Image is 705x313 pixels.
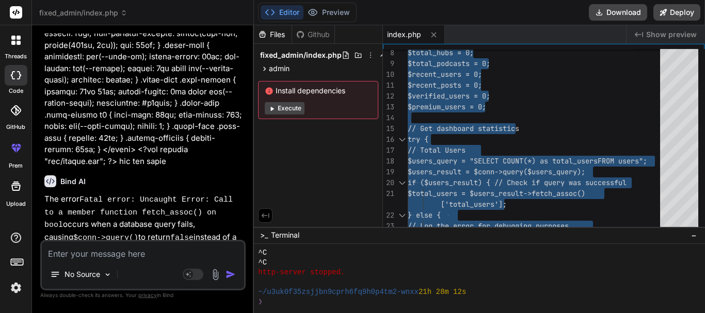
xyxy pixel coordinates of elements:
span: ^C [258,248,267,258]
p: No Source [65,269,100,279]
button: − [689,227,699,243]
p: Always double-check its answers. Your in Bind [40,290,246,300]
span: // Get dashboard statistics [408,124,519,133]
span: ❯ [258,297,263,307]
button: Deploy [653,4,700,21]
button: Editor [261,5,303,20]
span: − [691,230,697,240]
div: 9 [383,58,394,69]
div: 22 [383,210,394,221]
span: privacy [138,292,157,298]
span: http-server stopped. [258,268,345,277]
span: admin [269,63,290,74]
span: index.php [387,29,421,40]
span: ~/u3uk0f35zsjjbn9cprh6fq9h0p4tm2-wnxx [258,287,419,297]
label: code [9,87,23,95]
div: Click to collapse the range. [395,134,409,145]
div: Click to collapse the range. [395,210,409,221]
p: The error occurs when a database query fails, causing to return instead of a result object. When ... [44,193,244,269]
div: 21 [383,188,394,199]
span: FROM users"; [598,156,647,166]
span: ) [581,189,585,198]
span: $recent_posts = 0; [408,80,482,90]
button: Preview [303,5,354,20]
span: fixed_admin/index.php [260,50,342,60]
span: $total_podcasts = 0; [408,59,490,68]
span: $verified_users = 0; [408,91,490,101]
div: Click to collapse the range. [395,177,409,188]
span: $recent_users = 0; [408,70,482,79]
span: $users_result = $conn->query($users_query); [408,167,585,176]
span: $total_users = $users_result->fetch_assoc( [408,189,581,198]
span: $users_query = "SELECT COUNT(*) as total_users [408,156,598,166]
span: $total_hubs = 0; [408,48,474,57]
code: false [170,234,194,242]
span: cessful [598,178,627,187]
label: GitHub [6,123,25,131]
div: 14 [383,112,394,123]
span: Show preview [646,29,697,40]
div: 16 [383,134,394,145]
span: ^C [258,258,267,268]
span: // Log the error for debugging purposes [408,221,569,230]
span: try { [408,135,428,144]
label: prem [9,161,23,170]
span: if ($users_result) { // Check if query was suc [408,178,598,187]
img: Pick Models [103,270,112,279]
div: 11 [383,80,394,91]
img: attachment [210,269,221,281]
span: Install dependencies [265,86,372,96]
div: 19 [383,167,394,177]
div: 8 [383,47,394,58]
img: settings [7,279,25,296]
span: // Total Users [408,145,466,155]
img: icon [226,269,236,279]
span: $premium_users = 0; [408,102,486,111]
code: $conn->query() [73,234,138,242]
div: 20 [383,177,394,188]
div: Github [292,29,334,40]
span: Terminal [271,230,299,240]
div: 10 [383,69,394,80]
span: fixed_admin/index.php [39,8,127,18]
span: } else { [408,210,441,220]
span: ['total_users']; [441,200,507,209]
button: Download [589,4,647,21]
div: 15 [383,123,394,134]
label: Upload [6,200,26,208]
button: Execute [265,102,305,114]
div: Files [254,29,292,40]
div: 12 [383,91,394,102]
div: 23 [383,221,394,232]
label: threads [5,52,27,61]
div: 13 [383,102,394,112]
code: Fatal error: Uncaught Error: Call to a member function fetch_assoc() on bool [44,195,237,229]
span: 21h 28m 12s [419,287,466,297]
div: 17 [383,145,394,156]
div: 18 [383,156,394,167]
span: >_ [260,230,268,240]
h6: Bind AI [60,176,86,187]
